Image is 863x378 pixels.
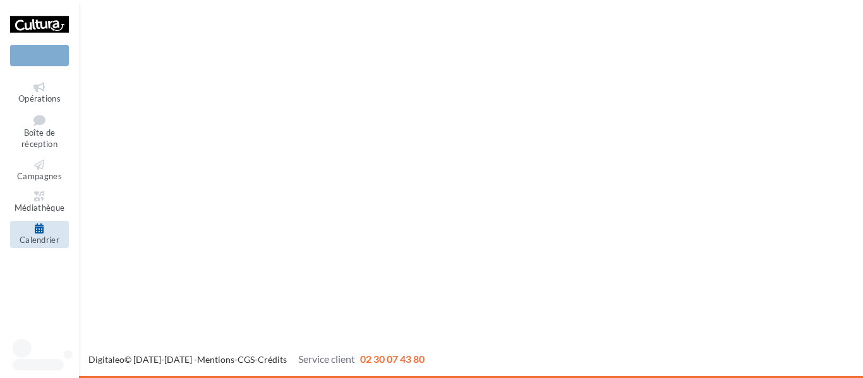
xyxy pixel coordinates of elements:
[10,157,69,184] a: Campagnes
[88,354,425,365] span: © [DATE]-[DATE] - - -
[10,221,69,248] a: Calendrier
[360,353,425,365] span: 02 30 07 43 80
[298,353,355,365] span: Service client
[21,127,57,150] span: Boîte de réception
[20,235,59,245] span: Calendrier
[238,354,255,365] a: CGS
[18,93,61,103] span: Opérations
[17,171,62,181] span: Campagnes
[88,354,124,365] a: Digitaleo
[10,45,69,66] div: Nouvelle campagne
[197,354,234,365] a: Mentions
[258,354,287,365] a: Crédits
[10,80,69,107] a: Opérations
[15,203,65,213] span: Médiathèque
[10,189,69,216] a: Médiathèque
[10,112,69,152] a: Boîte de réception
